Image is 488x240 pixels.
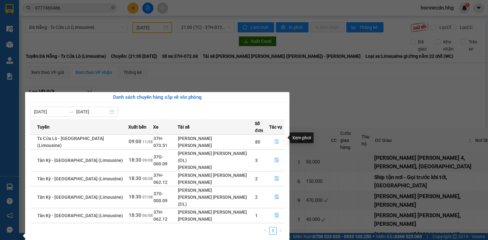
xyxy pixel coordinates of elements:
button: right [277,227,284,235]
div: [PERSON_NAME] [PERSON_NAME](ĐL) [178,150,255,164]
span: file-done [274,139,279,144]
div: [PERSON_NAME] [178,164,255,171]
span: 37G-000.09 [153,154,167,166]
div: [PERSON_NAME] [178,142,255,149]
span: Tuyến [37,123,50,130]
span: 18:30 [129,194,141,200]
span: 09/08 [142,158,153,163]
span: file-done [274,195,279,200]
div: [PERSON_NAME] [178,135,255,142]
div: [PERSON_NAME] [PERSON_NAME] [178,172,255,179]
span: Tân Kỳ - [GEOGRAPHIC_DATA] (Limousine) [37,158,123,163]
span: 2 [255,176,258,181]
span: 06/08 [142,213,153,218]
span: 08/08 [142,177,153,181]
button: file-done [269,210,284,221]
span: 37G-000.09 [153,191,167,203]
span: file-done [274,158,279,163]
span: 3 [255,158,258,163]
span: Tân Kỳ - [GEOGRAPHIC_DATA] (Limousine) [37,195,123,200]
span: 37H-073.51 [153,136,167,148]
li: Next Page [277,227,284,235]
span: Tài xế [178,123,190,130]
span: 18:30 [129,212,141,218]
span: Tân Kỳ - [GEOGRAPHIC_DATA] (Limousine) [37,176,123,181]
span: Số đơn [255,120,269,134]
span: 2 [255,195,258,200]
span: right [279,229,282,232]
div: [PERSON_NAME] [PERSON_NAME] [178,209,255,216]
div: [PERSON_NAME] [178,216,255,223]
span: 07/08 [142,195,153,199]
div: [PERSON_NAME] [PERSON_NAME](ĐL) [178,194,255,208]
span: Xe [153,123,159,130]
span: 09:00 [129,139,141,144]
span: 37H-062.12 [153,173,167,185]
button: file-done [269,192,284,202]
span: 1 [255,213,258,218]
span: swap-right [69,109,74,114]
div: [PERSON_NAME] [178,179,255,186]
span: left [263,229,267,232]
span: file-done [274,213,279,218]
input: Đến ngày [76,108,108,115]
div: [PERSON_NAME] [178,187,255,194]
div: Xem phơi [290,132,314,143]
span: Tx Cửa Lò - [GEOGRAPHIC_DATA] (Limousine) [37,136,104,148]
input: Từ ngày [34,108,66,115]
li: 1 [269,227,277,235]
span: 18:30 [129,157,141,163]
button: file-done [269,155,284,165]
div: Danh sách chuyến hàng sắp về văn phòng [30,94,284,101]
span: Xuất bến [128,123,146,130]
button: file-done [269,137,284,147]
span: Tân Kỳ - [GEOGRAPHIC_DATA] (Limousine) [37,213,123,218]
span: Tác vụ [269,123,282,130]
span: 37H-062.12 [153,210,167,222]
span: 11/08 [142,140,153,144]
li: Previous Page [261,227,269,235]
span: 80 [255,139,260,144]
button: left [261,227,269,235]
button: file-done [269,174,284,184]
span: to [69,109,74,114]
span: 18:30 [129,176,141,181]
span: file-done [274,176,279,181]
a: 1 [269,227,276,234]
